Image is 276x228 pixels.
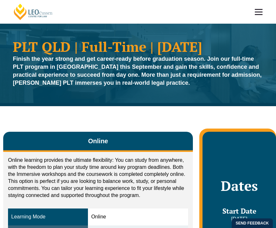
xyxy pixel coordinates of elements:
p: [DATE] [209,216,270,223]
h2: Dates [209,178,270,194]
div: Online [91,213,185,221]
strong: Finish the year strong and get career-ready before graduation season. Join our full-time PLT prog... [13,56,262,86]
h1: PLT QLD | Full-Time | [DATE] [13,40,263,53]
p: Online learning provides the ultimate flexibility: You can study from anywhere, with the freedom ... [8,157,188,199]
a: [PERSON_NAME] Centre for Law [13,3,54,20]
div: Learning Mode [11,213,85,221]
span: Online [88,137,108,145]
span: Start Date [222,206,256,216]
